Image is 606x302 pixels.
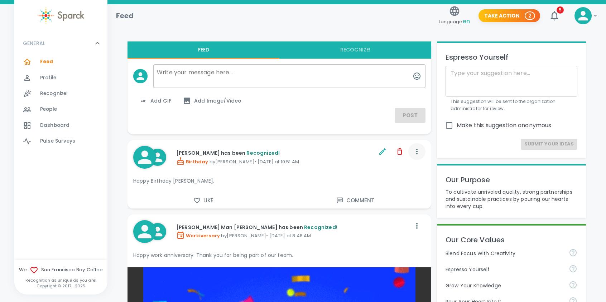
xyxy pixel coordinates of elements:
div: GENERAL [14,54,107,152]
div: interaction tabs [128,41,431,59]
button: Like [128,193,279,208]
button: 5 [546,7,563,24]
div: GENERAL [14,33,107,54]
span: Recognized! [246,149,280,157]
p: [PERSON_NAME] Man [PERSON_NAME] has been [176,224,411,231]
button: Take Action 2 [478,9,540,23]
a: Dashboard [14,118,107,133]
span: Dashboard [40,122,69,129]
a: Recognize! [14,86,107,102]
span: We San Francisco Bay Coffee [14,266,107,274]
p: by [PERSON_NAME] • [DATE] at 10:51 AM [176,157,377,165]
span: People [40,106,57,113]
p: Our Purpose [446,174,577,185]
span: Birthday [176,158,208,165]
p: Espresso Yourself [446,51,577,63]
button: Comment [279,193,431,208]
span: Profile [40,74,56,81]
span: 5 [557,6,564,14]
p: Blend Focus With Creativity [446,250,563,257]
a: Pulse Surveys [14,133,107,149]
a: Sparck logo [14,7,107,24]
p: Copyright © 2017 - 2025 [14,283,107,289]
span: Feed [40,58,53,65]
p: by [PERSON_NAME] • [DATE] at 8:48 AM [176,231,411,239]
h1: Feed [116,10,134,21]
svg: Follow your curiosity and learn together [569,281,577,289]
a: Feed [14,54,107,70]
svg: Achieve goals today and innovate for tomorrow [569,248,577,257]
p: Grow Your Knowledge [446,282,563,289]
span: Language: [439,17,470,26]
button: Feed [128,41,279,59]
p: Espresso Yourself [446,266,563,273]
p: Happy work anniversary. Thank you for being part of our team. [133,252,425,259]
a: Profile [14,70,107,86]
span: Pulse Surveys [40,138,75,145]
p: 2 [528,12,532,19]
p: Recognition as unique as you are! [14,277,107,283]
p: [PERSON_NAME] has been [176,149,377,157]
p: This suggestion will be sent to the organization administrator for review. [451,98,572,112]
p: To cultivate unrivaled quality, strong partnerships and sustainable practices by pouring our hear... [446,188,577,210]
img: Sparck logo [38,7,84,24]
span: Make this suggestion anonymous [457,121,552,130]
p: Happy Birthday [PERSON_NAME]. [133,177,425,184]
button: Language:en [436,3,473,29]
span: en [463,17,470,25]
span: Add Image/Video [183,96,241,105]
svg: Share your voice and your ideas [569,264,577,273]
p: GENERAL [23,40,45,47]
button: Recognize! [279,41,431,59]
span: Recognize! [40,90,68,97]
p: Our Core Values [446,234,577,246]
a: People [14,102,107,117]
span: Recognized! [304,224,337,231]
span: Workiversary [176,232,220,239]
span: Add GIF [139,96,171,105]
